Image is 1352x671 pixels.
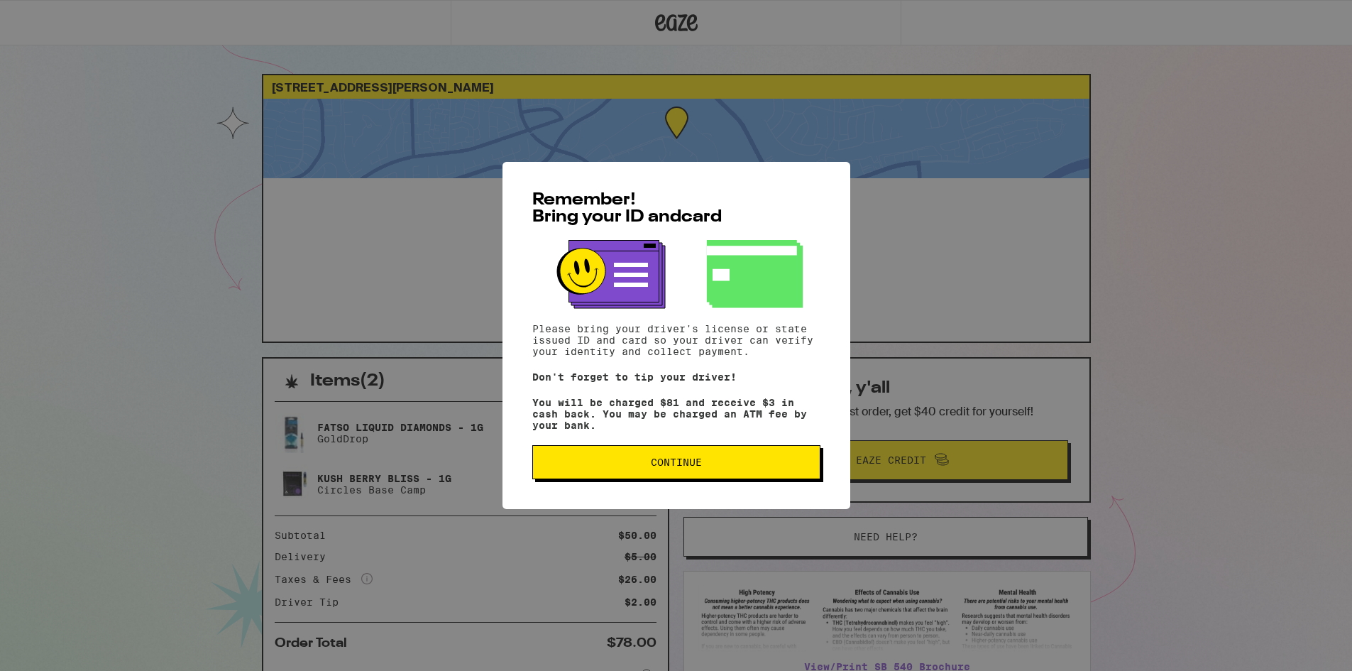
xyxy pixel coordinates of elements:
[532,397,820,431] p: You will be charged $81 and receive $3 in cash back. You may be charged an ATM fee by your bank.
[651,457,702,467] span: Continue
[532,445,820,479] button: Continue
[532,192,722,226] span: Remember! Bring your ID and card
[532,323,820,357] p: Please bring your driver's license or state issued ID and card so your driver can verify your ide...
[532,371,820,383] p: Don't forget to tip your driver!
